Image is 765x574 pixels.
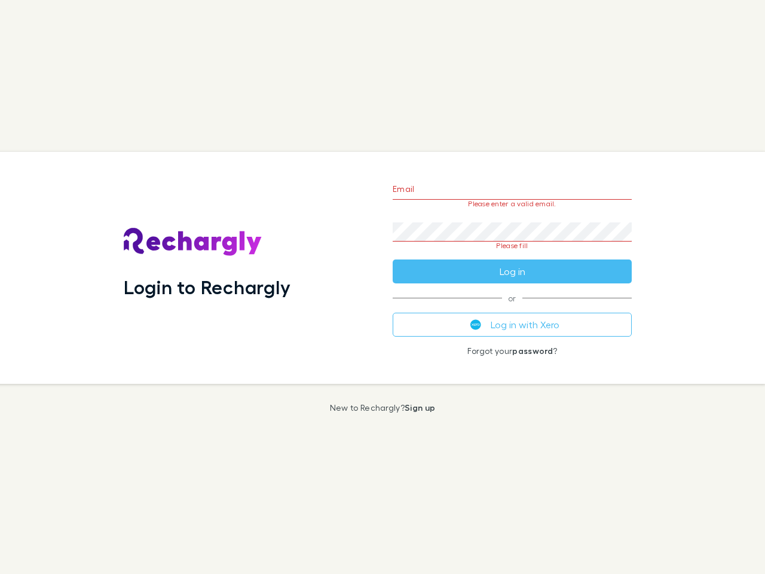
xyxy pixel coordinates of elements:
[393,259,632,283] button: Log in
[393,346,632,356] p: Forgot your ?
[470,319,481,330] img: Xero's logo
[393,313,632,337] button: Log in with Xero
[330,403,436,413] p: New to Rechargly?
[124,276,290,298] h1: Login to Rechargly
[124,228,262,257] img: Rechargly's Logo
[393,242,632,250] p: Please fill
[405,402,435,413] a: Sign up
[393,200,632,208] p: Please enter a valid email.
[512,346,553,356] a: password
